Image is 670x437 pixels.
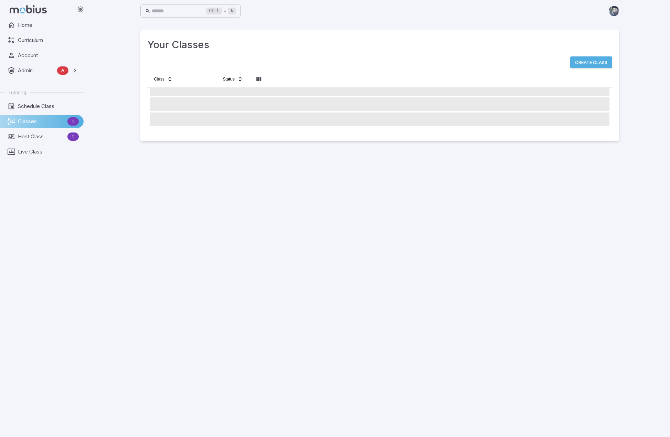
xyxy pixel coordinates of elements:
[67,133,79,140] span: T
[609,6,619,16] img: andrew.jpg
[18,103,79,110] span: Schedule Class
[206,7,236,15] div: +
[18,67,54,74] span: Admin
[57,67,68,74] span: A
[228,8,236,14] kbd: k
[8,89,26,95] span: Tutoring
[154,76,164,82] span: Class
[223,76,235,82] span: Status
[150,74,177,85] button: Class
[147,37,612,52] h3: Your Classes
[18,148,79,156] span: Live Class
[67,118,79,125] span: T
[18,118,65,125] span: Classes
[219,74,247,85] button: Status
[253,74,264,85] button: Column visibility
[18,52,79,59] span: Account
[570,56,612,68] button: Create Class
[18,36,79,44] span: Curriculum
[206,8,222,14] kbd: Ctrl
[18,133,65,140] span: Host Class
[18,21,79,29] span: Home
